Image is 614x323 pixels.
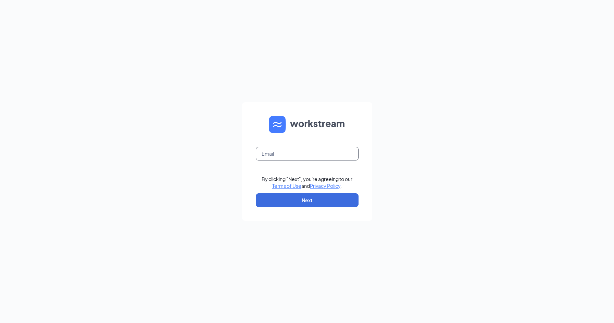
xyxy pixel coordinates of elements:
[310,183,340,189] a: Privacy Policy
[256,193,359,207] button: Next
[256,147,359,160] input: Email
[272,183,301,189] a: Terms of Use
[269,116,346,133] img: WS logo and Workstream text
[262,176,352,189] div: By clicking "Next", you're agreeing to our and .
